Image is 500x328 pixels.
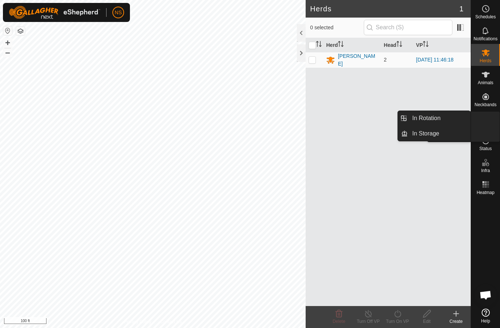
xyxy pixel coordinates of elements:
a: Help [471,306,500,326]
span: Neckbands [474,102,496,107]
a: In Rotation [408,111,470,126]
div: Turn Off VP [354,318,383,325]
span: 0 selected [310,24,363,31]
div: Turn On VP [383,318,412,325]
div: [PERSON_NAME] [338,52,378,68]
th: VP [413,38,471,52]
a: Contact Us [160,318,182,325]
div: Create [441,318,471,325]
p-sorticon: Activate to sort [338,42,344,48]
span: 2 [384,57,387,63]
span: Animals [478,81,493,85]
th: Head [381,38,413,52]
p-sorticon: Activate to sort [316,42,322,48]
span: Help [481,319,490,323]
span: In Rotation [412,114,440,123]
span: 1 [459,3,463,14]
p-sorticon: Activate to sort [396,42,402,48]
div: Edit [412,318,441,325]
span: NS [115,9,122,16]
a: [DATE] 11:46:18 [416,57,454,63]
th: Herd [323,38,381,52]
button: Map Layers [16,27,25,36]
a: In Storage [408,126,470,141]
span: Infra [481,168,490,173]
span: Heatmap [477,190,495,195]
button: – [3,48,12,57]
span: Herds [480,59,491,63]
span: Schedules [475,15,496,19]
img: Gallagher Logo [9,6,100,19]
button: Reset Map [3,26,12,35]
span: Status [479,146,492,151]
span: Notifications [474,37,497,41]
h2: Herds [310,4,459,13]
li: In Storage [398,126,470,141]
input: Search (S) [364,20,452,35]
div: Open chat [475,284,497,306]
li: In Rotation [398,111,470,126]
a: Privacy Policy [124,318,152,325]
p-sorticon: Activate to sort [423,42,429,48]
button: + [3,38,12,47]
span: In Storage [412,129,439,138]
span: Delete [333,319,346,324]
